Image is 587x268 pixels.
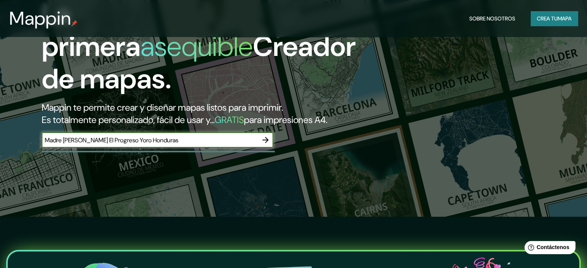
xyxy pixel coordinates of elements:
img: pin de mapeo [71,20,78,26]
font: Es totalmente personalizado, fácil de usar y... [42,114,215,126]
button: Crea tumapa [531,11,578,26]
iframe: Lanzador de widgets de ayuda [518,238,579,260]
font: Sobre nosotros [469,15,515,22]
button: Sobre nosotros [466,11,518,26]
font: Mappin [9,6,71,30]
font: mapa [558,15,572,22]
input: Elige tu lugar favorito [42,136,258,145]
font: Creador de mapas. [42,29,356,97]
font: GRATIS [215,114,244,126]
font: Mappin te permite crear y diseñar mapas listos para imprimir. [42,101,283,113]
font: asequible [140,29,253,64]
font: para impresiones A4. [244,114,327,126]
font: Crea tu [537,15,558,22]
